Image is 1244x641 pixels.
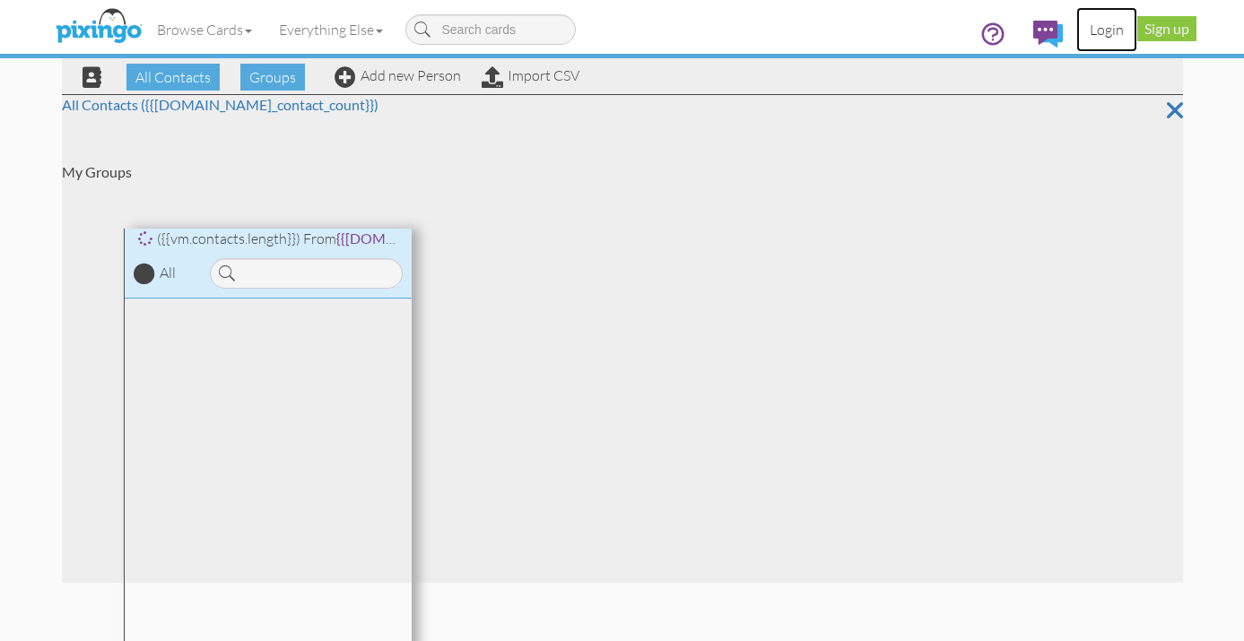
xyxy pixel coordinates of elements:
[1076,7,1137,52] a: Login
[405,14,576,45] input: Search cards
[144,7,265,52] a: Browse Cards
[62,163,132,180] strong: My Groups
[126,64,220,91] span: All Contacts
[240,64,305,91] span: Groups
[1137,16,1196,41] a: Sign up
[125,229,412,249] div: ({{vm.contacts.length}}) From
[335,66,461,84] a: Add new Person
[1033,21,1063,48] img: comments.svg
[482,66,579,84] a: Import CSV
[160,263,176,283] div: All
[62,96,378,113] a: All Contacts ({{[DOMAIN_NAME]_contact_count}})
[336,230,511,247] span: {{[DOMAIN_NAME]_name}}
[265,7,396,52] a: Everything Else
[51,4,146,49] img: pixingo logo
